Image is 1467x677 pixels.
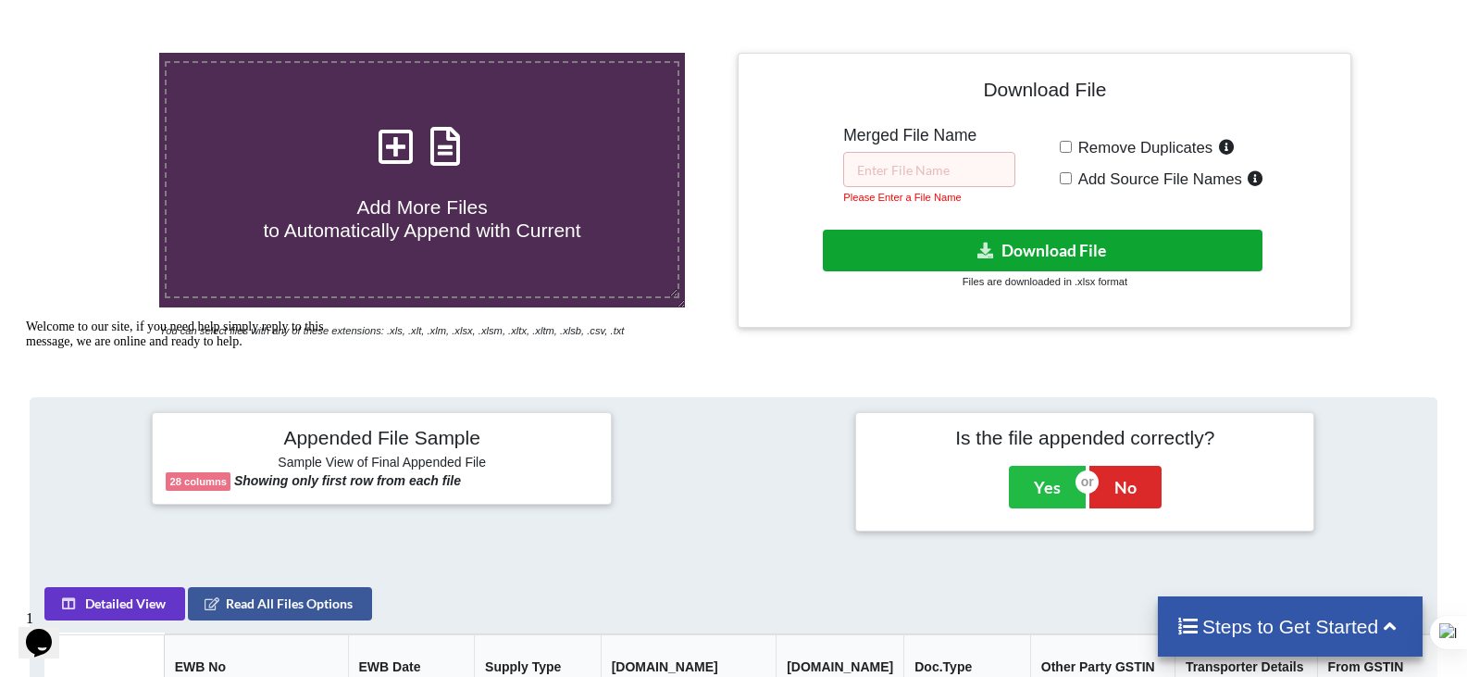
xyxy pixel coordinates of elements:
[843,192,961,203] small: Please Enter a File Name
[7,7,341,37] div: Welcome to our site, if you need help simply reply to this message, we are online and ready to help.
[44,587,185,621] button: Detailed View
[843,126,1015,145] h5: Merged File Name
[963,276,1127,287] small: Files are downloaded in .xlsx format
[159,325,624,336] i: You can select files with any of these extensions: .xls, .xlt, .xlm, .xlsx, .xlsm, .xltx, .xltm, ...
[869,426,1300,449] h4: Is the file appended correctly?
[1009,466,1086,508] button: Yes
[19,603,78,658] iframe: chat widget
[1089,466,1162,508] button: No
[7,7,305,36] span: Welcome to our site, if you need help simply reply to this message, we are online and ready to help.
[1072,139,1213,157] span: Remove Duplicates
[1176,615,1405,638] h4: Steps to Get Started
[166,455,597,473] h6: Sample View of Final Appended File
[188,587,372,621] button: Read All Files Options
[752,67,1337,119] h4: Download File
[1072,170,1242,188] span: Add Source File Names
[263,196,580,241] span: Add More Files to Automatically Append with Current
[166,426,597,452] h4: Appended File Sample
[843,152,1015,187] input: Enter File Name
[19,312,352,594] iframe: chat widget
[823,230,1262,271] button: Download File
[234,473,461,488] b: Showing only first row from each file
